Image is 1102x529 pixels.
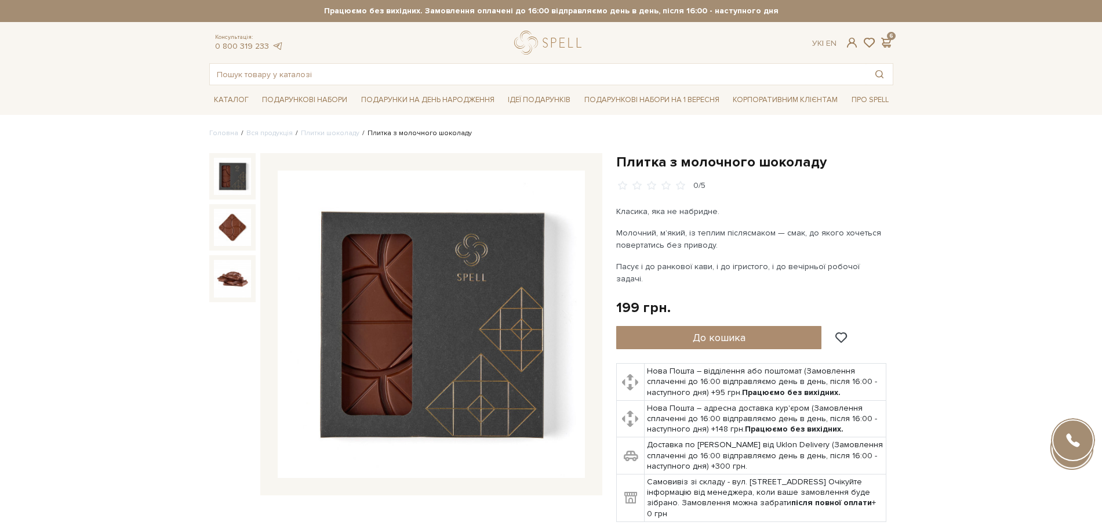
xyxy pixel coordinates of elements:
a: En [826,38,836,48]
span: До кошика [693,331,745,344]
div: 0/5 [693,180,705,191]
input: Пошук товару у каталозі [210,64,866,85]
strong: Працюємо без вихідних. Замовлення оплачені до 16:00 відправляємо день в день, після 16:00 - насту... [312,6,791,16]
a: telegram [272,41,283,51]
span: Подарунки на День народження [357,91,499,109]
td: Самовивіз зі складу - вул. [STREET_ADDRESS] Очікуйте інформацію від менеджера, коли ваше замовлен... [645,474,886,522]
a: Подарункові набори на 1 Вересня [580,90,724,110]
span: Консультація: [215,34,283,41]
span: Каталог [209,91,253,109]
h1: Плитка з молочного шоколаду [616,153,893,171]
a: Плитки шоколаду [301,129,359,137]
b: Працюємо без вихідних. [742,387,841,397]
a: logo [514,31,587,55]
td: Нова Пошта – відділення або поштомат (Замовлення сплаченні до 16:00 відправляємо день в день, піс... [645,364,886,401]
p: Класика, яка не набридне. [616,205,888,218]
span: Подарункові набори [257,91,352,109]
div: Ук [812,38,836,49]
a: Головна [209,129,238,137]
b: після повної оплати [791,498,872,508]
img: Плитка з молочного шоколаду [214,158,251,195]
p: Молочний, м’який, із теплим післясмаком — смак, до якого хочеться повертатись без приводу. [616,227,888,251]
p: Пасує і до ранкової кави, і до ігристого, і до вечірньої робочої задачі. [616,260,888,285]
span: | [822,38,824,48]
td: Нова Пошта – адресна доставка кур'єром (Замовлення сплаченні до 16:00 відправляємо день в день, п... [645,400,886,437]
li: Плитка з молочного шоколаду [359,128,472,139]
div: 199 грн. [616,299,671,317]
img: Плитка з молочного шоколаду [278,171,585,478]
img: Плитка з молочного шоколаду [214,209,251,246]
span: Ідеї подарунків [503,91,575,109]
span: Про Spell [847,91,893,109]
a: 0 800 319 233 [215,41,269,51]
button: Пошук товару у каталозі [866,64,893,85]
button: До кошика [616,326,822,349]
a: Вся продукція [246,129,293,137]
b: Працюємо без вихідних. [745,424,843,434]
td: Доставка по [PERSON_NAME] від Uklon Delivery (Замовлення сплаченні до 16:00 відправляємо день в д... [645,437,886,474]
a: Корпоративним клієнтам [728,90,842,110]
img: Плитка з молочного шоколаду [214,260,251,297]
